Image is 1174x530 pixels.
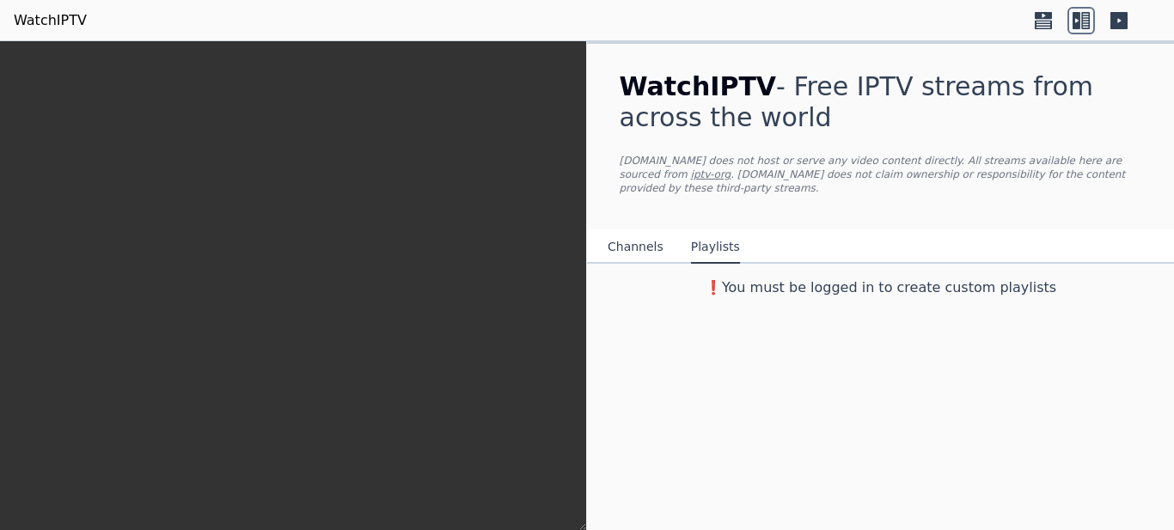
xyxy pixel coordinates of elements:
button: Channels [608,231,663,264]
a: WatchIPTV [14,10,87,31]
a: iptv-org [691,168,731,180]
h1: - Free IPTV streams from across the world [620,71,1142,133]
h3: ❗️You must be logged in to create custom playlists [592,277,1170,298]
p: [DOMAIN_NAME] does not host or serve any video content directly. All streams available here are s... [620,154,1142,195]
span: WatchIPTV [620,71,777,101]
button: Playlists [691,231,740,264]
